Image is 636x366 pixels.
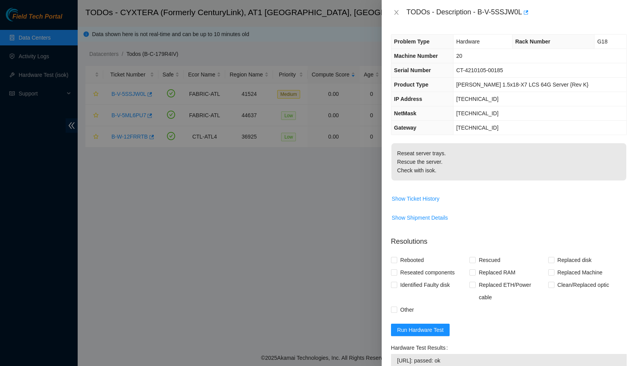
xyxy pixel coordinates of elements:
[394,67,431,73] span: Serial Number
[554,279,612,291] span: Clean/Replaced optic
[391,230,627,247] p: Resolutions
[391,193,440,205] button: Show Ticket History
[397,266,458,279] span: Reseated components
[476,279,548,304] span: Replaced ETH/Power cable
[554,266,606,279] span: Replaced Machine
[407,6,627,19] div: TODOs - Description - B-V-5SSJW0L
[456,125,499,131] span: [TECHNICAL_ID]
[456,67,503,73] span: CT-4210105-00185
[597,38,607,45] span: G18
[397,254,427,266] span: Rebooted
[456,110,499,116] span: [TECHNICAL_ID]
[392,194,440,203] span: Show Ticket History
[476,266,518,279] span: Replaced RAM
[456,38,480,45] span: Hardware
[554,254,595,266] span: Replaced disk
[394,82,428,88] span: Product Type
[456,82,589,88] span: [PERSON_NAME] 1.5x18-X7 LCS 64G Server {Rev K}
[397,279,453,291] span: Identified Faulty disk
[394,125,417,131] span: Gateway
[391,9,402,16] button: Close
[515,38,550,45] span: Rack Number
[391,324,450,336] button: Run Hardware Test
[456,96,499,102] span: [TECHNICAL_ID]
[394,38,430,45] span: Problem Type
[394,53,438,59] span: Machine Number
[397,304,417,316] span: Other
[397,356,620,365] span: [URL]: passed: ok
[394,110,417,116] span: NetMask
[456,53,462,59] span: 20
[391,342,451,354] label: Hardware Test Results
[393,9,400,16] span: close
[397,326,444,334] span: Run Hardware Test
[392,213,448,222] span: Show Shipment Details
[394,96,422,102] span: IP Address
[391,143,626,180] p: Reseat server trays. Rescue the server. Check with isok.
[391,212,448,224] button: Show Shipment Details
[476,254,503,266] span: Rescued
